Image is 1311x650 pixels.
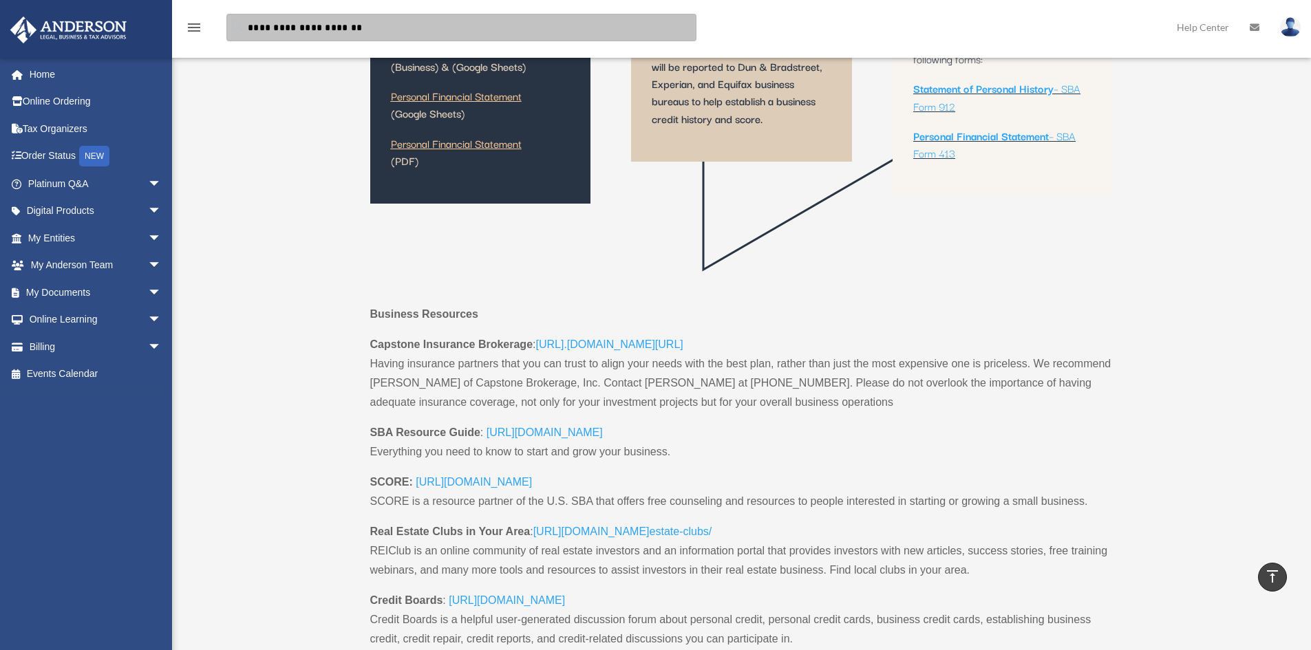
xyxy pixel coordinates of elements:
[913,80,1080,120] a: Statement of Personal History– SBA Form 912
[186,19,202,36] i: menu
[913,127,1076,168] a: Personal Financial Statement– SBA Form 413
[535,338,683,357] a: [URL].[DOMAIN_NAME][URL]
[148,170,175,198] span: arrow_drop_down
[10,61,182,88] a: Home
[370,426,480,438] strong: SBA Resource Guide
[652,23,831,127] p: Build business credit with tradeline reporting. Your small monthly payment will be reported to Du...
[370,335,1113,423] p: : Having insurance partners that you can trust to align your needs with the best plan, rather tha...
[370,526,531,537] strong: Real Estate Clubs in Your Area
[487,426,603,445] a: [URL][DOMAIN_NAME]
[10,306,182,334] a: Online Learningarrow_drop_down
[370,426,484,438] span: :
[391,87,522,111] a: Personal Financial Statement
[10,197,182,225] a: Digital Productsarrow_drop_down
[449,594,565,613] a: [URL][DOMAIN_NAME]
[1280,17,1301,37] img: User Pic
[391,87,570,134] p: (Google Sheets)
[370,594,446,606] span: :
[10,170,182,197] a: Platinum Q&Aarrow_drop_down
[148,197,175,226] span: arrow_drop_down
[148,252,175,280] span: arrow_drop_down
[370,594,443,606] strong: Credit Boards
[10,279,182,306] a: My Documentsarrow_drop_down
[10,360,182,388] a: Events Calendar
[370,308,478,320] strong: Business Resources
[10,333,182,360] a: Billingarrow_drop_down
[913,127,1076,161] span: – SBA Form 413
[10,142,182,171] a: Order StatusNEW
[913,80,1054,96] b: Statement of Personal History
[370,473,1113,522] p: SCORE is a resource partner of the U.S. SBA that offers free counseling and resources to people i...
[913,80,1080,113] span: – SBA Form 912
[6,17,131,43] img: Anderson Advisors Platinum Portal
[370,522,1113,591] p: : REIClub is an online community of real estate investors and an information portal that provides...
[533,526,712,544] a: [URL][DOMAIN_NAME]estate-clubs/
[416,476,532,495] a: [URL][DOMAIN_NAME]
[186,24,202,36] a: menu
[10,88,182,116] a: Online Ordering
[148,333,175,361] span: arrow_drop_down
[10,252,182,279] a: My Anderson Teamarrow_drop_down
[370,338,533,350] strong: Capstone Insurance Brokerage
[148,224,175,252] span: arrow_drop_down
[370,423,1113,473] p: Everything you need to know to start and grow your business.
[10,224,182,252] a: My Entitiesarrow_drop_down
[370,476,413,488] strong: SCORE:
[391,135,570,169] p: (PDF)
[913,127,1049,144] b: Personal Financial Statement
[148,279,175,307] span: arrow_drop_down
[10,115,182,142] a: Tax Organizers
[391,41,570,87] p: (Business) & (Google Sheets)
[391,135,522,158] a: Personal Financial Statement
[148,306,175,334] span: arrow_drop_down
[230,19,245,34] i: search
[79,146,109,166] div: NEW
[1258,563,1287,592] a: vertical_align_top
[1264,568,1281,585] i: vertical_align_top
